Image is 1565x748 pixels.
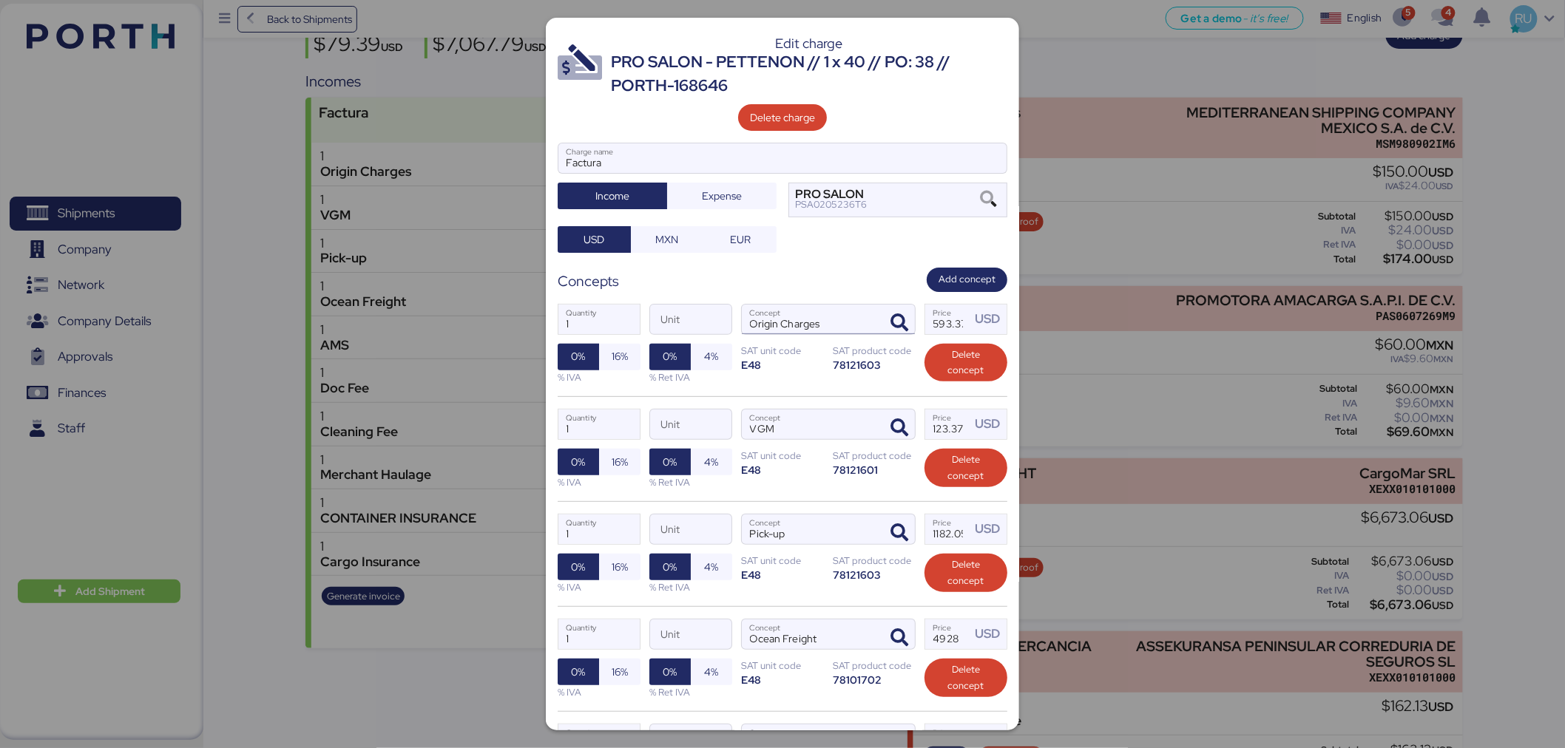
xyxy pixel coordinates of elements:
[927,268,1007,292] button: Add concept
[939,271,996,288] span: Add concept
[649,554,691,580] button: 0%
[742,305,879,334] input: Concept
[663,347,677,365] span: 0%
[976,415,1007,433] div: USD
[742,409,879,439] input: Concept
[833,449,916,463] div: SAT product code
[612,347,628,365] span: 16%
[558,183,667,209] button: Income
[558,143,1007,173] input: Charge name
[558,305,640,334] input: Quantity
[705,558,719,576] span: 4%
[612,663,628,681] span: 16%
[612,453,628,471] span: 16%
[738,104,827,131] button: Delete charge
[558,271,619,292] div: Concepts
[558,685,640,699] div: % IVA
[750,109,815,126] span: Delete charge
[741,344,824,358] div: SAT unit code
[884,412,915,443] button: ConceptConcept
[595,187,629,205] span: Income
[691,449,732,475] button: 4%
[833,659,916,673] div: SAT product code
[650,409,731,439] input: Unit
[925,514,971,544] input: Price
[741,673,824,687] div: E48
[611,37,1007,50] div: Edit charge
[833,463,916,477] div: 78121601
[558,659,599,685] button: 0%
[691,554,732,580] button: 4%
[833,344,916,358] div: SAT product code
[976,625,1007,643] div: USD
[558,226,631,253] button: USD
[599,344,640,370] button: 16%
[649,475,732,489] div: % Ret IVA
[663,663,677,681] span: 0%
[833,554,916,568] div: SAT product code
[584,231,604,248] span: USD
[936,452,996,484] span: Delete concept
[558,580,640,594] div: % IVA
[558,449,599,475] button: 0%
[691,659,732,685] button: 4%
[663,453,677,471] span: 0%
[702,187,742,205] span: Expense
[650,619,731,649] input: Unit
[558,554,599,580] button: 0%
[833,358,916,372] div: 78121603
[612,558,628,576] span: 16%
[667,183,777,209] button: Expense
[741,358,824,372] div: E48
[558,514,640,544] input: Quantity
[631,226,704,253] button: MXN
[649,685,732,699] div: % Ret IVA
[611,50,1007,98] div: PRO SALON - PETTENON // 1 x 40 // PO: 38 // PORTH-168646
[599,449,640,475] button: 16%
[705,663,719,681] span: 4%
[649,659,691,685] button: 0%
[649,370,732,384] div: % Ret IVA
[925,344,1007,382] button: Delete concept
[741,449,824,463] div: SAT unit code
[572,558,586,576] span: 0%
[925,409,971,439] input: Price
[663,558,677,576] span: 0%
[925,554,1007,592] button: Delete concept
[884,517,915,548] button: ConceptConcept
[741,554,824,568] div: SAT unit code
[925,305,971,334] input: Price
[572,663,586,681] span: 0%
[925,619,971,649] input: Price
[741,463,824,477] div: E48
[649,449,691,475] button: 0%
[558,409,640,439] input: Quantity
[936,347,996,379] span: Delete concept
[884,622,915,653] button: ConceptConcept
[656,231,679,248] span: MXN
[936,662,996,694] span: Delete concept
[884,307,915,339] button: ConceptConcept
[833,568,916,582] div: 78121603
[925,659,1007,697] button: Delete concept
[599,659,640,685] button: 16%
[925,449,1007,487] button: Delete concept
[742,514,879,544] input: Concept
[572,347,586,365] span: 0%
[795,189,867,200] div: PRO SALON
[795,200,867,210] div: PSA0205236T6
[742,619,879,649] input: Concept
[558,475,640,489] div: % IVA
[649,580,732,594] div: % Ret IVA
[741,568,824,582] div: E48
[649,344,691,370] button: 0%
[572,453,586,471] span: 0%
[730,231,751,248] span: EUR
[558,344,599,370] button: 0%
[936,557,996,589] span: Delete concept
[703,226,777,253] button: EUR
[691,344,732,370] button: 4%
[976,520,1007,538] div: USD
[650,305,731,334] input: Unit
[976,310,1007,328] div: USD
